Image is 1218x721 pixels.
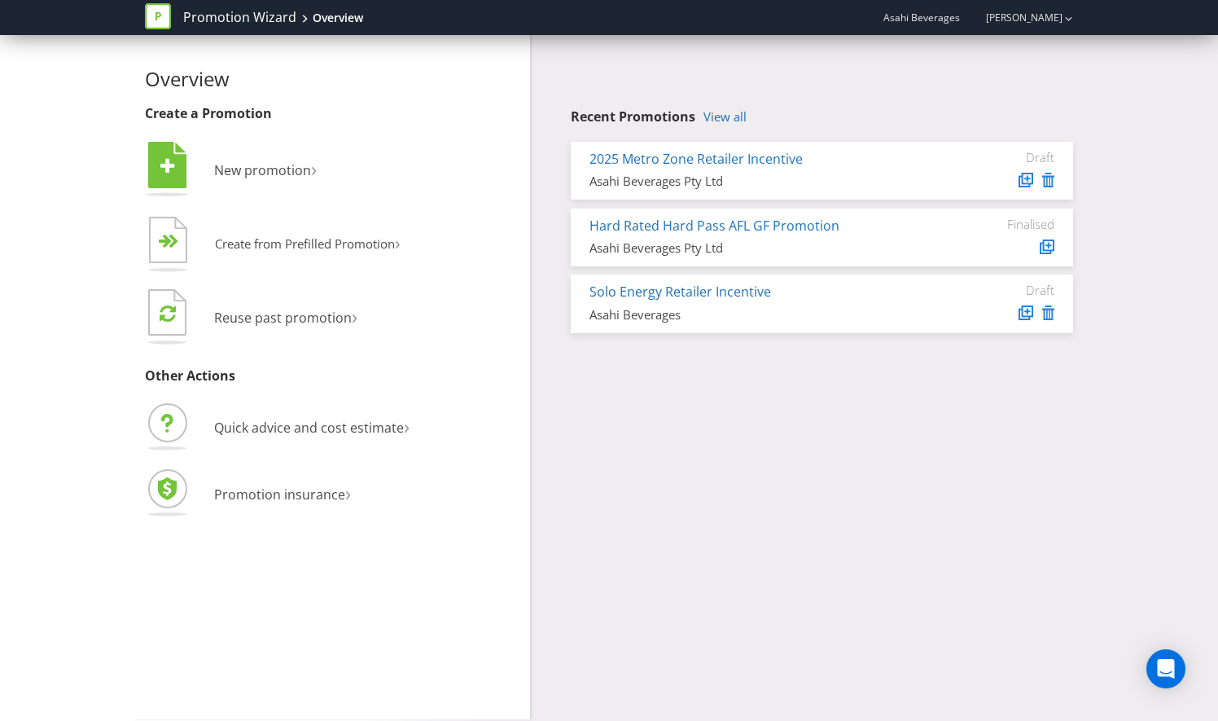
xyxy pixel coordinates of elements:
[589,306,932,323] div: Asahi Beverages
[214,486,345,503] span: Promotion insurance
[214,419,404,437] span: Quick advice and cost estimate
[145,486,351,503] a: Promotion insurance›
[145,419,410,437] a: Quick advice and cost estimate›
[957,283,1054,297] div: Draft
[214,309,352,327] span: Reuse past promotion
[571,108,695,125] span: Recent Promotions
[1146,649,1185,688] div: Open Intercom Messenger
[160,304,176,323] tspan: 
[345,479,351,506] span: ›
[183,8,296,27] a: Promotion Wizard
[311,155,317,182] span: ›
[395,230,401,255] span: ›
[352,302,357,329] span: ›
[703,110,747,124] a: View all
[160,157,175,175] tspan: 
[313,10,363,26] div: Overview
[589,217,839,235] a: Hard Rated Hard Pass AFL GF Promotion
[145,68,518,90] h2: Overview
[589,150,803,168] a: 2025 Metro Zone Retailer Incentive
[589,283,771,301] a: Solo Energy Retailer Incentive
[145,213,401,278] button: Create from Prefilled Promotion›
[145,107,518,121] h3: Create a Promotion
[957,150,1054,165] div: Draft
[883,11,960,24] span: Asahi Beverages
[215,235,395,252] span: Create from Prefilled Promotion
[589,240,932,257] div: Asahi Beverages Pty Ltd
[589,173,932,190] div: Asahi Beverages Pty Ltd
[957,217,1054,231] div: Finalised
[404,412,410,439] span: ›
[145,369,518,384] h3: Other Actions
[169,234,179,249] tspan: 
[970,11,1062,24] a: [PERSON_NAME]
[214,161,311,179] span: New promotion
